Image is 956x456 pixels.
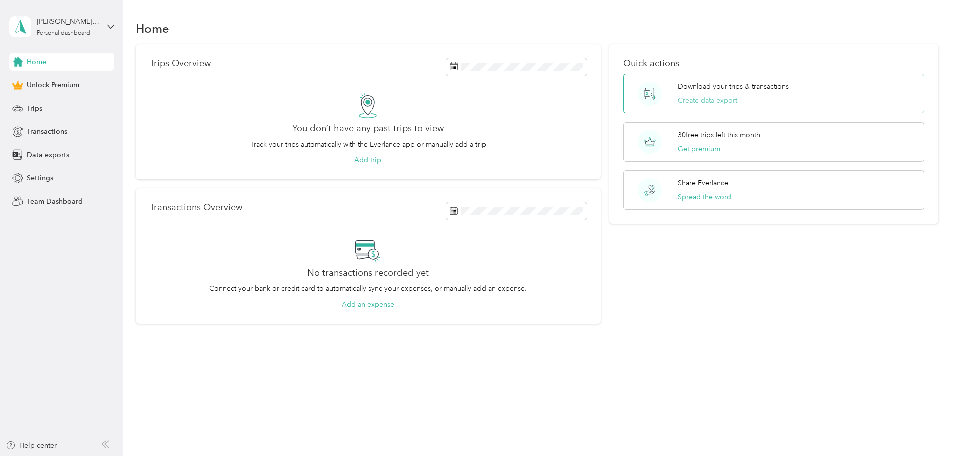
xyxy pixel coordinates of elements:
span: Transactions [27,126,67,137]
span: Trips [27,103,42,114]
div: [PERSON_NAME][EMAIL_ADDRESS][PERSON_NAME][DOMAIN_NAME] [37,16,99,27]
span: Settings [27,173,53,183]
div: Personal dashboard [37,30,90,36]
button: Add an expense [342,299,394,310]
button: Add trip [354,155,381,165]
span: Home [27,57,46,67]
p: 30 free trips left this month [678,130,760,140]
p: Quick actions [623,58,924,69]
h2: No transactions recorded yet [307,268,429,278]
p: Trips Overview [150,58,211,69]
button: Spread the word [678,192,731,202]
h1: Home [136,23,169,34]
button: Create data export [678,95,737,106]
p: Download your trips & transactions [678,81,789,92]
button: Help center [6,440,57,451]
span: Data exports [27,150,69,160]
h2: You don’t have any past trips to view [292,123,444,134]
p: Transactions Overview [150,202,242,213]
iframe: Everlance-gr Chat Button Frame [900,400,956,456]
p: Track your trips automatically with the Everlance app or manually add a trip [250,139,486,150]
p: Share Everlance [678,178,728,188]
button: Get premium [678,144,720,154]
p: Connect your bank or credit card to automatically sync your expenses, or manually add an expense. [209,283,527,294]
span: Team Dashboard [27,196,83,207]
span: Unlock Premium [27,80,79,90]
